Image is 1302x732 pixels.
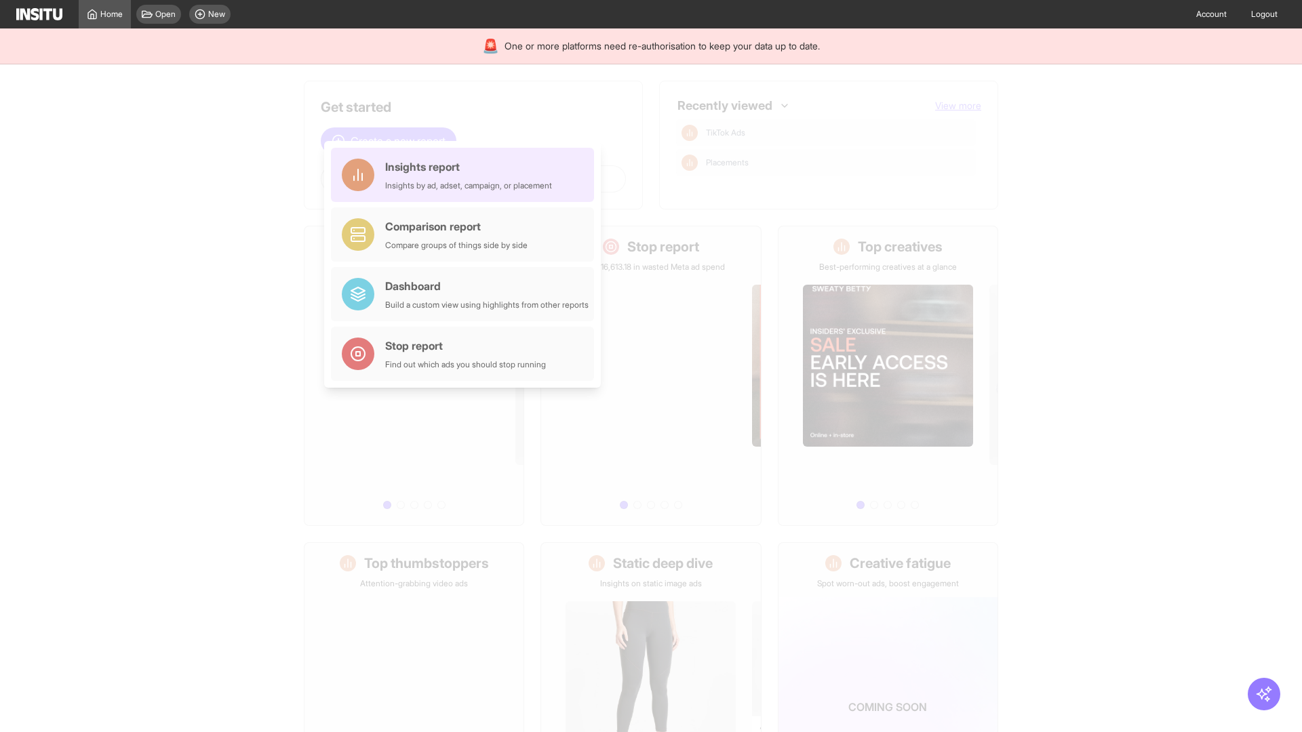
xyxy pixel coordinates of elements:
div: Dashboard [385,278,589,294]
span: New [208,9,225,20]
span: One or more platforms need re-authorisation to keep your data up to date. [505,39,820,53]
div: Stop report [385,338,546,354]
div: Insights report [385,159,552,175]
div: Build a custom view using highlights from other reports [385,300,589,310]
span: Open [155,9,176,20]
div: Find out which ads you should stop running [385,359,546,370]
div: Comparison report [385,218,528,235]
div: Compare groups of things side by side [385,240,528,251]
div: Insights by ad, adset, campaign, or placement [385,180,552,191]
span: Home [100,9,123,20]
div: 🚨 [482,37,499,56]
img: Logo [16,8,62,20]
